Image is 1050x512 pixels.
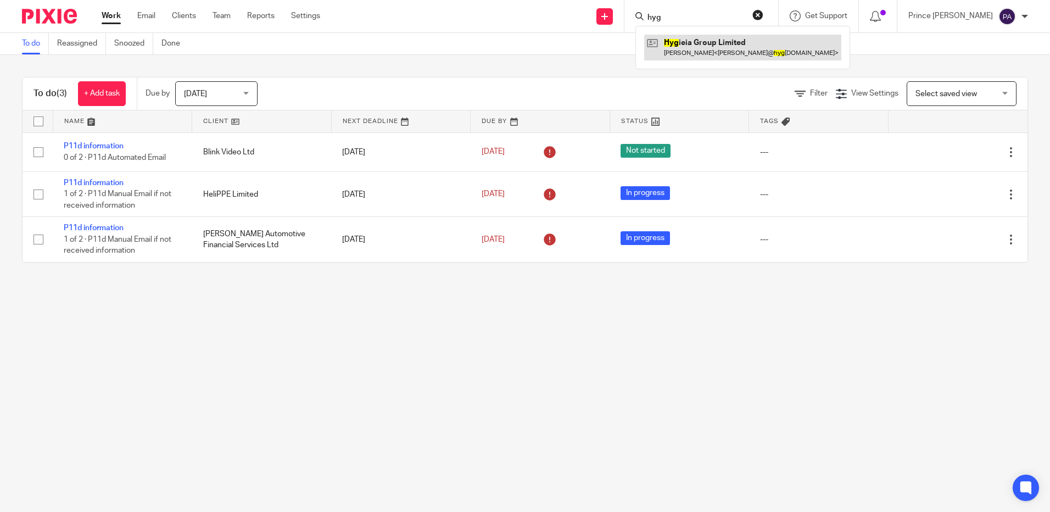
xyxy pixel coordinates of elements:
span: Filter [810,90,828,97]
a: + Add task [78,81,126,106]
span: Tags [760,118,779,124]
a: Reassigned [57,33,106,54]
div: --- [760,189,878,200]
span: [DATE] [482,236,505,243]
a: Settings [291,10,320,21]
td: [DATE] [331,217,471,262]
span: Not started [621,144,671,158]
a: Snoozed [114,33,153,54]
div: --- [760,234,878,245]
a: P11d information [64,224,124,232]
div: --- [760,147,878,158]
h1: To do [33,88,67,99]
span: [DATE] [184,90,207,98]
span: In progress [621,186,670,200]
span: [DATE] [482,190,505,198]
span: Select saved view [915,90,977,98]
a: Done [161,33,188,54]
p: Due by [146,88,170,99]
p: Prince [PERSON_NAME] [908,10,993,21]
td: Blink Video Ltd [192,132,332,171]
a: Work [102,10,121,21]
a: Team [213,10,231,21]
td: [PERSON_NAME] Automotive Financial Services Ltd [192,217,332,262]
td: HeliPPE Limited [192,171,332,216]
td: [DATE] [331,132,471,171]
a: P11d information [64,142,124,150]
input: Search [646,13,745,23]
button: Clear [752,9,763,20]
span: (3) [57,89,67,98]
span: 0 of 2 · P11d Automated Email [64,154,166,162]
img: Pixie [22,9,77,24]
a: Clients [172,10,196,21]
img: svg%3E [998,8,1016,25]
span: View Settings [851,90,898,97]
a: Email [137,10,155,21]
span: In progress [621,231,670,245]
span: Get Support [805,12,847,20]
a: P11d information [64,179,124,187]
span: 1 of 2 · P11d Manual Email if not received information [64,191,171,210]
span: [DATE] [482,148,505,156]
span: 1 of 2 · P11d Manual Email if not received information [64,236,171,255]
a: Reports [247,10,275,21]
td: [DATE] [331,171,471,216]
a: To do [22,33,49,54]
